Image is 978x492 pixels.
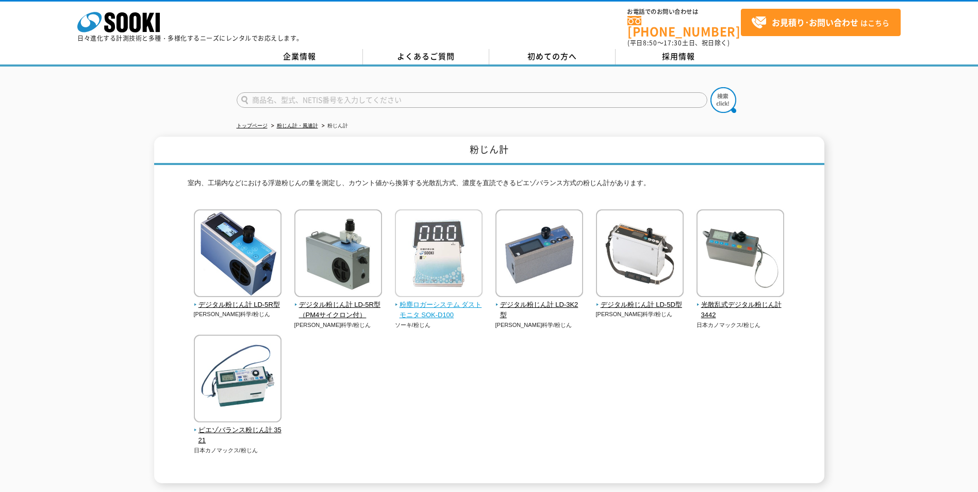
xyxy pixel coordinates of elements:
[527,51,577,62] span: 初めての方へ
[194,446,282,455] p: 日本カノマックス/粉じん
[616,49,742,64] a: 採用情報
[395,300,483,321] span: 粉塵ロガーシステム ダストモニタ SOK-D100
[495,300,584,321] span: デジタル粉じん計 LD-3K2型
[194,300,282,310] span: デジタル粉じん計 LD-5R型
[194,209,281,300] img: デジタル粉じん計 LD-5R型
[395,290,483,321] a: 粉塵ロガーシステム ダストモニタ SOK-D100
[741,9,901,36] a: お見積り･お問い合わせはこちら
[77,35,303,41] p: 日々進化する計測技術と多種・多様化するニーズにレンタルでお応えします。
[489,49,616,64] a: 初めての方へ
[495,290,584,321] a: デジタル粉じん計 LD-3K2型
[154,137,824,165] h1: 粉じん計
[710,87,736,113] img: btn_search.png
[320,121,348,132] li: 粉じん計
[751,15,889,30] span: はこちら
[596,310,684,319] p: [PERSON_NAME]科学/粉じん
[294,300,383,321] span: デジタル粉じん計 LD-5R型（PM4サイクロン付）
[237,92,707,108] input: 商品名、型式、NETIS番号を入力してください
[627,38,730,47] span: (平日 ～ 土日、祝日除く)
[194,290,282,310] a: デジタル粉じん計 LD-5R型
[772,16,858,28] strong: お見積り･お問い合わせ
[294,290,383,321] a: デジタル粉じん計 LD-5R型（PM4サイクロン付）
[596,300,684,310] span: デジタル粉じん計 LD-5D型
[697,209,784,300] img: 光散乱式デジタル粉じん計 3442
[194,310,282,319] p: [PERSON_NAME]科学/粉じん
[194,425,282,447] span: ピエゾバランス粉じん計 3521
[194,335,281,425] img: ピエゾバランス粉じん計 3521
[697,290,785,321] a: 光散乱式デジタル粉じん計 3442
[363,49,489,64] a: よくあるご質問
[495,209,583,300] img: デジタル粉じん計 LD-3K2型
[294,209,382,300] img: デジタル粉じん計 LD-5R型（PM4サイクロン付）
[188,178,791,194] p: 室内、工場内などにおける浮遊粉じんの量を測定し、カウント値から換算する光散乱方式、濃度を直読できるピエゾバランス方式の粉じん計があります。
[596,290,684,310] a: デジタル粉じん計 LD-5D型
[277,123,318,128] a: 粉じん計・風速計
[294,321,383,330] p: [PERSON_NAME]科学/粉じん
[596,209,684,300] img: デジタル粉じん計 LD-5D型
[627,16,741,37] a: [PHONE_NUMBER]
[395,209,483,300] img: 粉塵ロガーシステム ダストモニタ SOK-D100
[643,38,657,47] span: 8:50
[237,123,268,128] a: トップページ
[395,321,483,330] p: ソーキ/粉じん
[664,38,682,47] span: 17:30
[495,321,584,330] p: [PERSON_NAME]科学/粉じん
[237,49,363,64] a: 企業情報
[627,9,741,15] span: お電話でのお問い合わせは
[194,415,282,446] a: ピエゾバランス粉じん計 3521
[697,300,785,321] span: 光散乱式デジタル粉じん計 3442
[697,321,785,330] p: 日本カノマックス/粉じん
